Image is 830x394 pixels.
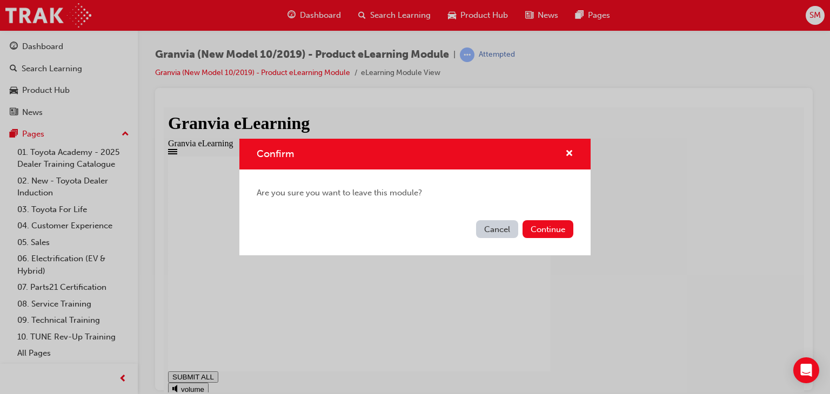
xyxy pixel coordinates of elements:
div: Open Intercom Messenger [793,357,819,383]
span: cross-icon [565,150,573,159]
div: Are you sure you want to leave this module? [239,169,591,216]
span: Confirm [257,148,294,160]
button: Cancel [476,220,518,238]
button: Continue [523,220,573,238]
div: Confirm [239,139,591,255]
button: cross-icon [565,147,573,161]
